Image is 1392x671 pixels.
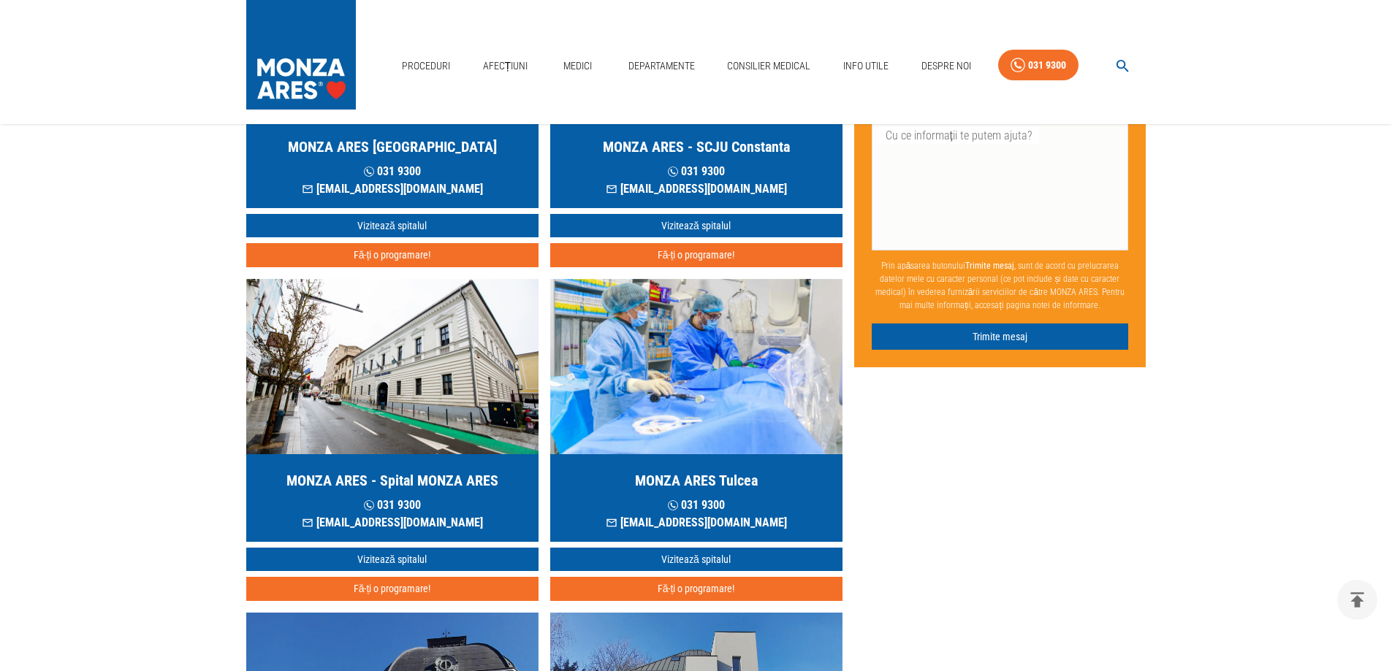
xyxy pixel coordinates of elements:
[965,261,1014,271] b: Trimite mesaj
[606,514,787,532] p: [EMAIL_ADDRESS][DOMAIN_NAME]
[550,577,843,601] button: Fă-ți o programare!
[246,279,539,454] img: MONZA ARES Cluj-Napoca
[550,279,843,542] a: MONZA ARES Tulcea 031 9300[EMAIL_ADDRESS][DOMAIN_NAME]
[550,214,843,238] a: Vizitează spitalul
[603,137,790,157] h5: MONZA ARES - SCJU Constanta
[550,279,843,454] img: MONZA ARES Tulcea
[555,51,601,81] a: Medici
[1337,580,1377,620] button: delete
[246,279,539,542] a: MONZA ARES - Spital MONZA ARES 031 9300[EMAIL_ADDRESS][DOMAIN_NAME]
[916,51,977,81] a: Despre Noi
[302,163,483,180] p: 031 9300
[606,496,787,514] p: 031 9300
[302,180,483,198] p: [EMAIL_ADDRESS][DOMAIN_NAME]
[837,51,894,81] a: Info Utile
[288,137,497,157] h5: MONZA ARES [GEOGRAPHIC_DATA]
[606,163,787,180] p: 031 9300
[721,51,816,81] a: Consilier Medical
[302,514,483,532] p: [EMAIL_ADDRESS][DOMAIN_NAME]
[550,243,843,267] button: Fă-ți o programare!
[872,253,1129,318] p: Prin apăsarea butonului , sunt de acord cu prelucrarea datelor mele cu caracter personal (ce pot ...
[286,470,498,491] h5: MONZA ARES - Spital MONZA ARES
[635,470,758,491] h5: MONZA ARES Tulcea
[246,214,539,238] a: Vizitează spitalul
[246,577,539,601] button: Fă-ți o programare!
[396,51,456,81] a: Proceduri
[1028,56,1066,74] div: 031 9300
[246,548,539,572] a: Vizitează spitalul
[606,180,787,198] p: [EMAIL_ADDRESS][DOMAIN_NAME]
[998,50,1079,81] a: 031 9300
[246,243,539,267] button: Fă-ți o programare!
[623,51,701,81] a: Departamente
[872,323,1129,350] button: Trimite mesaj
[550,548,843,572] a: Vizitează spitalul
[477,51,534,81] a: Afecțiuni
[302,496,483,514] p: 031 9300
